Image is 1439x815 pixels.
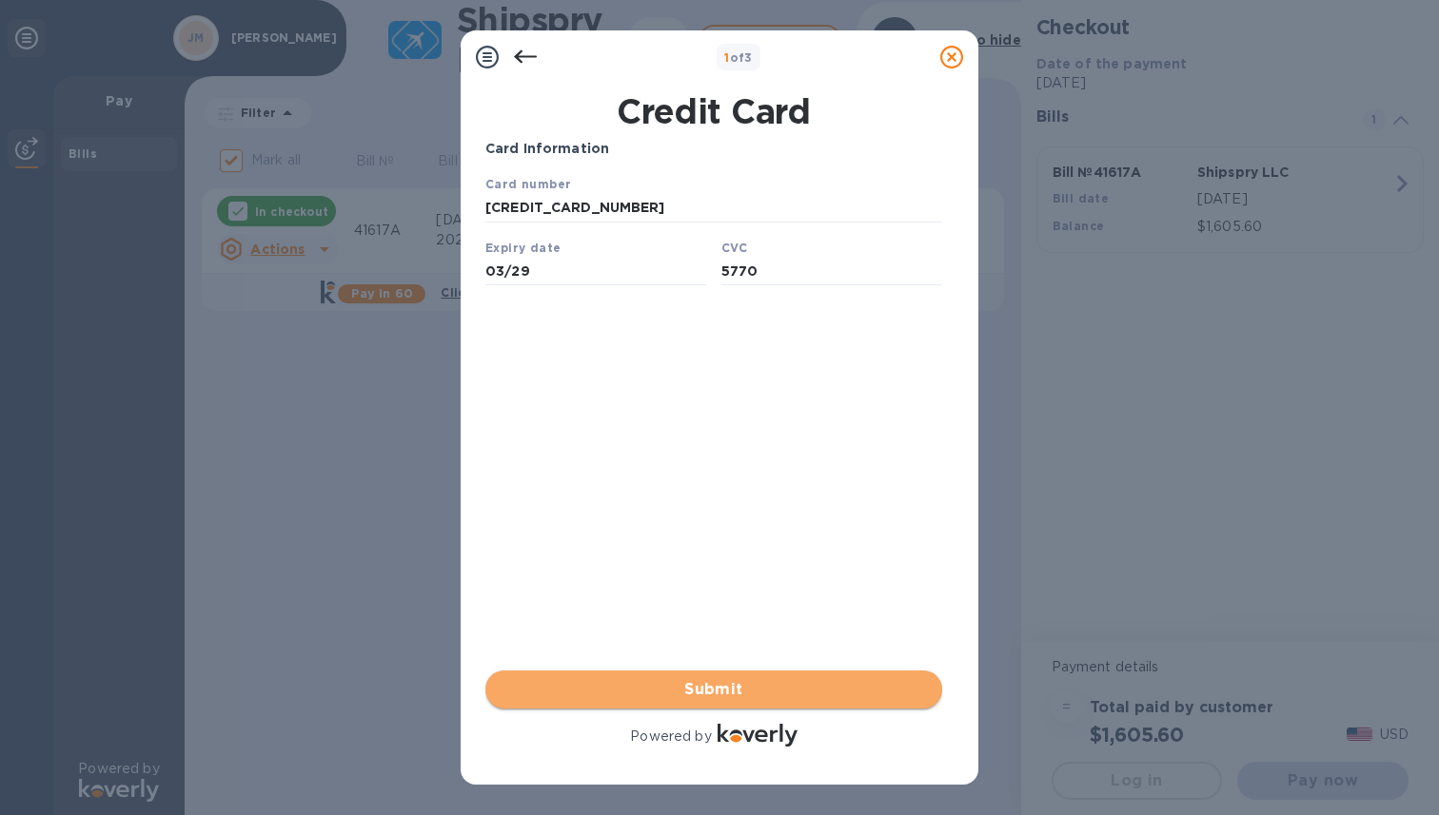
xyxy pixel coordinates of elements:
span: Submit [501,678,927,701]
h1: Credit Card [478,91,950,131]
button: Submit [485,670,942,708]
span: 1 [724,50,729,65]
img: Logo [718,724,798,747]
b: of 3 [724,50,753,65]
p: Powered by [630,727,711,747]
b: Card Information [485,141,609,156]
iframe: Your browser does not support iframes [485,174,942,287]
